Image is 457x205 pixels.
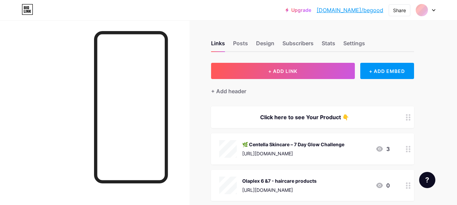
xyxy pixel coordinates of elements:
div: Olaplex 6 &7 - haircare products [242,177,317,184]
span: + ADD LINK [268,68,297,74]
button: + ADD LINK [211,63,355,79]
div: Click here to see Your Product 👇 [219,113,390,121]
div: 🌿 Centella Skincare – 7 Day Glow Challenge [242,141,344,148]
a: [DOMAIN_NAME]/begood [317,6,383,14]
a: Upgrade [285,7,311,13]
div: [URL][DOMAIN_NAME] [242,186,317,194]
div: Stats [322,39,335,51]
div: Share [393,7,406,14]
div: Design [256,39,274,51]
div: [URL][DOMAIN_NAME] [242,150,344,157]
div: + ADD EMBED [360,63,414,79]
div: Posts [233,39,248,51]
div: Settings [343,39,365,51]
div: 3 [375,145,390,153]
div: 0 [375,181,390,189]
div: Links [211,39,225,51]
div: Subscribers [282,39,314,51]
div: + Add header [211,87,246,95]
